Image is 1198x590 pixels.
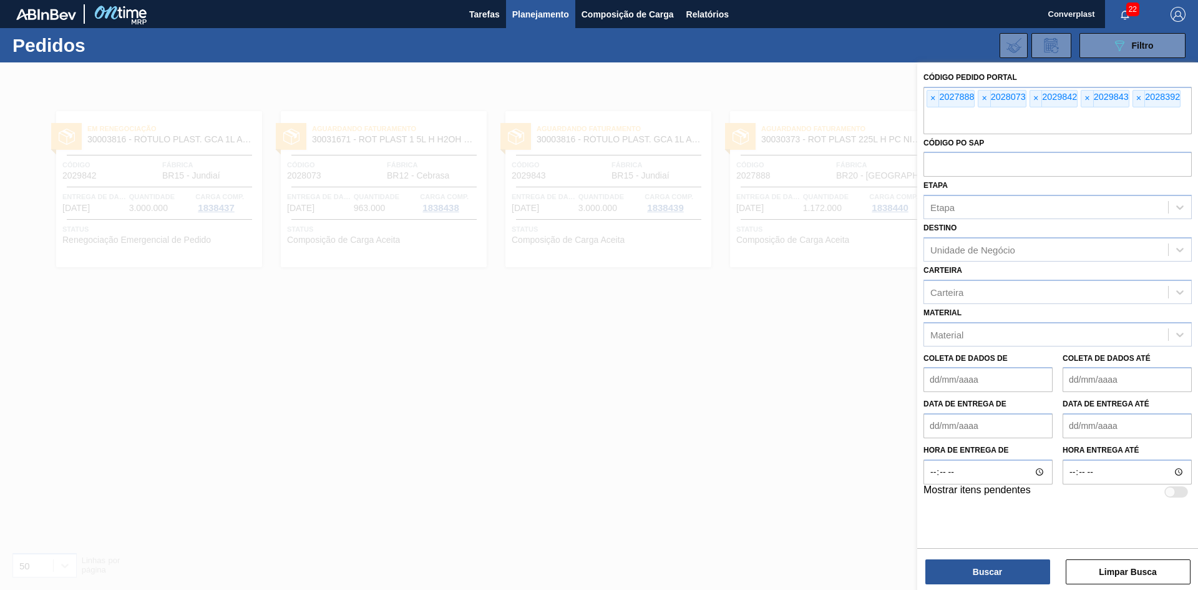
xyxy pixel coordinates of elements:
[1063,367,1192,392] input: dd/mm/aaaa
[923,413,1053,438] input: dd/mm/aaaa
[923,139,984,147] font: Código PO SAP
[1063,400,1149,408] font: Data de Entrega até
[1031,33,1071,58] div: Solicitação de Revisão de Pedidos
[1145,92,1180,102] font: 2028392
[469,9,500,19] font: Tarefas
[1094,92,1129,102] font: 2029843
[923,308,962,317] font: Material
[1171,7,1186,22] img: Sair
[930,202,955,213] font: Etapa
[1063,354,1151,363] font: Coleta de dados até
[991,92,1026,102] font: 2028073
[930,245,1015,255] font: Unidade de Negócio
[1048,9,1095,19] font: Converplast
[1042,92,1077,102] font: 2029842
[1136,93,1141,103] font: ×
[1079,33,1186,58] button: Filtro
[1105,6,1145,23] button: Notificações
[930,93,935,103] font: ×
[1033,93,1038,103] font: ×
[16,9,76,20] img: TNhmsLtSVTkK8tSr43FrP2fwEKptu5GPRR3wAAAABJRU5ErkJggg==
[923,354,1008,363] font: Coleta de dados de
[923,73,1017,82] font: Código Pedido Portal
[1084,93,1089,103] font: ×
[930,329,963,340] font: Material
[1063,446,1139,455] font: Hora entrega até
[923,484,1031,495] font: Mostrar itens pendentes
[930,287,963,297] font: Carteira
[923,367,1053,392] input: dd/mm/aaaa
[981,93,986,103] font: ×
[923,224,957,232] font: Destino
[582,9,674,19] font: Composição de Carga
[512,9,569,19] font: Planejamento
[923,181,948,190] font: Etapa
[12,35,85,56] font: Pedidos
[939,92,974,102] font: 2027888
[1132,41,1154,51] font: Filtro
[923,446,1008,455] font: Hora de entrega de
[1129,5,1137,14] font: 22
[923,400,1006,408] font: Data de Entrega de
[1000,33,1028,58] div: Importar Negociações dos Pedidos
[1063,413,1192,438] input: dd/mm/aaaa
[923,266,962,275] font: Carteira
[686,9,729,19] font: Relatórios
